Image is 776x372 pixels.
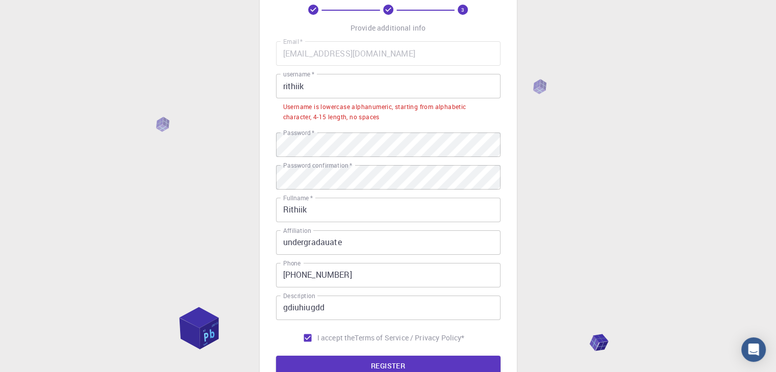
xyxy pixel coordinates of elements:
label: Affiliation [283,226,311,235]
div: Username is lowercase alphanumeric, starting from alphabetic character, 4-15 length, no spaces [283,102,493,122]
span: I accept the [317,333,355,343]
label: Description [283,291,315,300]
label: Password [283,128,314,137]
p: Terms of Service / Privacy Policy * [355,333,464,343]
label: username [283,70,314,78]
text: 3 [461,6,464,13]
label: Password confirmation [283,161,352,170]
label: Phone [283,259,301,268]
label: Fullname [283,194,313,202]
p: Provide additional info [351,23,425,33]
a: Terms of Service / Privacy Policy* [355,333,464,343]
label: Email [283,37,303,46]
div: Open Intercom Messenger [741,337,766,362]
